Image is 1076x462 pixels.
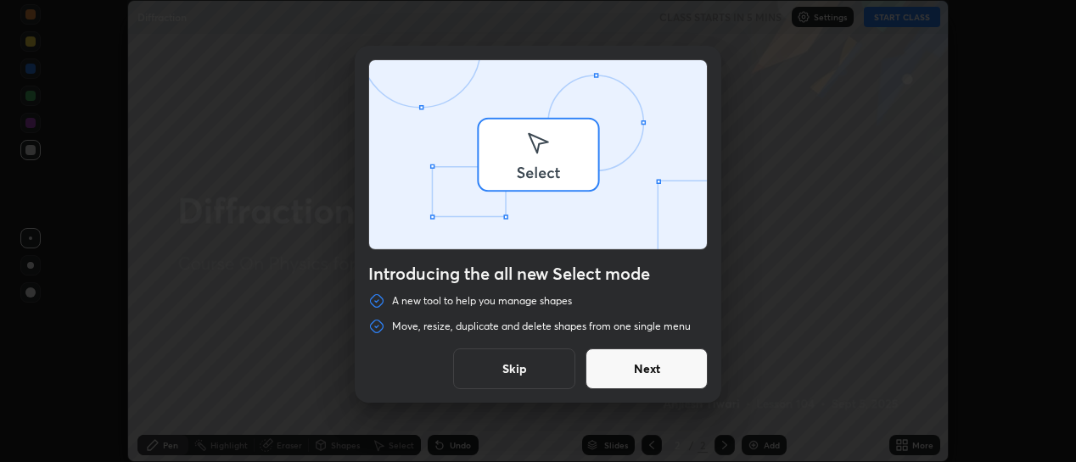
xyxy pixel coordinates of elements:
[453,348,575,389] button: Skip
[392,294,572,308] p: A new tool to help you manage shapes
[368,264,708,284] h4: Introducing the all new Select mode
[369,60,707,253] div: animation
[392,320,691,333] p: Move, resize, duplicate and delete shapes from one single menu
[586,348,708,389] button: Next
